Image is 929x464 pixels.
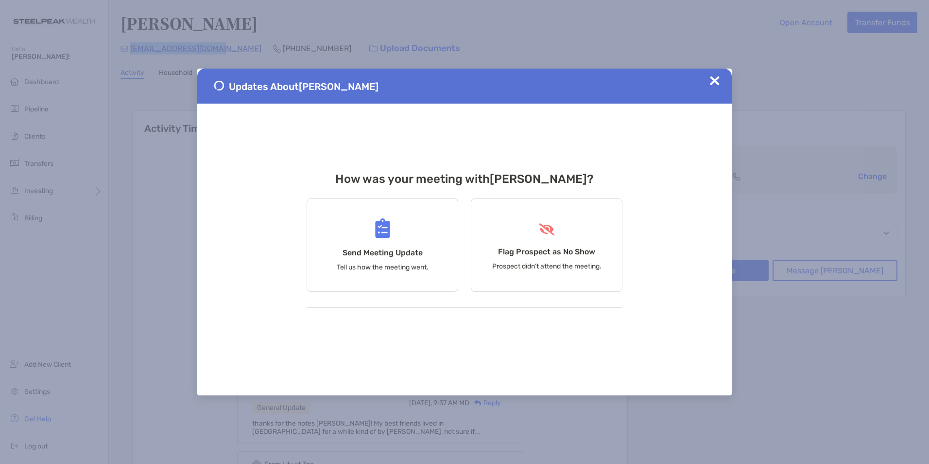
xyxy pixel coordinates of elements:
img: Close Updates Zoe [710,76,720,86]
img: Send Meeting Update [375,218,390,238]
h3: How was your meeting with [PERSON_NAME] ? [307,172,622,186]
img: Send Meeting Update 1 [214,81,224,90]
p: Prospect didn’t attend the meeting. [492,262,602,270]
span: Updates About [PERSON_NAME] [229,81,378,92]
h4: Flag Prospect as No Show [498,247,595,256]
img: Flag Prospect as No Show [538,223,556,235]
p: Tell us how the meeting went. [337,263,429,271]
h4: Send Meeting Update [343,248,423,257]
